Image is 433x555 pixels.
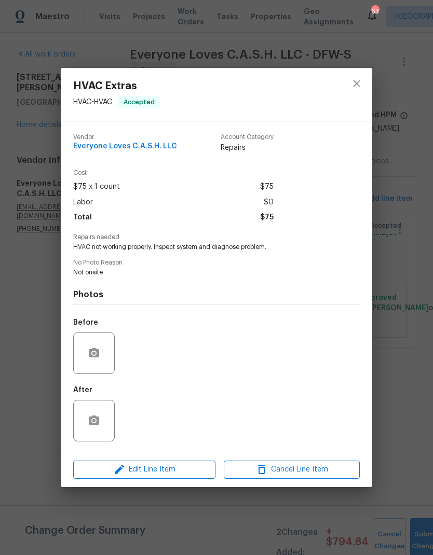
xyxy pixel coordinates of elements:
button: Cancel Line Item [224,461,360,479]
span: $0 [264,195,274,210]
span: Edit Line Item [76,463,212,476]
span: $75 [260,179,274,195]
span: Account Category [221,134,274,141]
span: Repairs [221,143,274,153]
span: HVAC Extras [73,80,160,92]
span: Everyone Loves C.A.S.H. LLC [73,143,177,150]
h4: Photos [73,289,360,300]
button: close [344,71,369,96]
div: 63 [371,6,378,17]
span: $75 x 1 count [73,179,120,195]
h5: Before [73,319,98,326]
button: Edit Line Item [73,461,215,479]
span: Cost [73,170,274,176]
h5: After [73,386,92,394]
span: Accepted [119,97,159,107]
span: Cancel Line Item [227,463,357,476]
span: $75 [260,210,274,225]
span: Repairs needed [73,234,360,241]
span: Total [73,210,92,225]
span: Not onsite [73,268,331,277]
span: HVAC not working properly. Inspect system and diagnose problem. [73,243,331,252]
span: HVAC - HVAC [73,99,112,106]
span: No Photo Reason [73,259,360,266]
span: Labor [73,195,93,210]
span: Vendor [73,134,177,141]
